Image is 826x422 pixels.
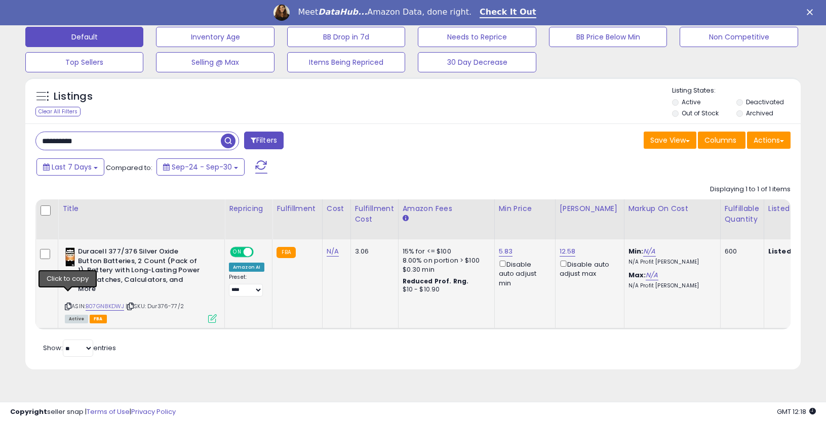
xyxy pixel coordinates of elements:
button: Last 7 Days [36,158,104,176]
span: FBA [90,315,107,323]
div: Disable auto adjust max [560,259,616,278]
strong: Copyright [10,407,47,416]
div: Fulfillment Cost [355,203,394,225]
div: Close [807,9,817,15]
button: Inventory Age [156,27,274,47]
a: Terms of Use [87,407,130,416]
span: All listings currently available for purchase on Amazon [65,315,88,323]
span: Show: entries [43,343,116,353]
img: 411+10s797L._SL40_.jpg [65,247,75,267]
div: Disable auto adjust min [499,259,547,288]
button: BB Drop in 7d [287,27,405,47]
button: Sep-24 - Sep-30 [156,158,245,176]
div: Meet Amazon Data, done right. [298,7,471,17]
div: Min Price [499,203,551,214]
div: $0.30 min [403,265,487,274]
div: 15% for <= $100 [403,247,487,256]
p: Listing States: [672,86,801,96]
label: Out of Stock [682,109,719,117]
a: Check It Out [480,7,536,18]
button: BB Price Below Min [549,27,667,47]
span: ON [231,248,244,257]
div: $10 - $10.90 [403,285,487,294]
p: N/A Profit [PERSON_NAME] [628,282,713,289]
button: Items Being Repriced [287,52,405,72]
div: Preset: [229,274,264,297]
span: 2025-10-14 12:18 GMT [777,407,816,416]
div: 3.06 [355,247,390,256]
span: Sep-24 - Sep-30 [172,162,232,172]
button: Actions [747,132,791,149]
div: Fulfillable Quantity [725,203,760,225]
a: N/A [646,270,658,280]
p: N/A Profit [PERSON_NAME] [628,259,713,266]
div: Title [62,203,220,214]
button: Columns [698,132,745,149]
a: Privacy Policy [131,407,176,416]
button: Save View [644,132,696,149]
button: Default [25,27,143,47]
small: Amazon Fees. [403,214,409,223]
label: Archived [746,109,773,117]
b: Reduced Prof. Rng. [403,277,469,285]
span: Compared to: [106,163,152,173]
div: Amazon AI [229,263,264,272]
a: N/A [643,246,655,257]
span: Columns [704,135,736,145]
a: B07GN8KDWJ [86,302,124,311]
div: Fulfillment [277,203,318,214]
div: 8.00% on portion > $100 [403,256,487,265]
a: 5.83 [499,246,513,257]
label: Active [682,98,700,106]
div: Displaying 1 to 1 of 1 items [710,185,791,194]
a: N/A [327,246,339,257]
b: Min: [628,246,644,256]
button: Top Sellers [25,52,143,72]
button: 30 Day Decrease [418,52,536,72]
div: 600 [725,247,756,256]
label: Deactivated [746,98,784,106]
div: Amazon Fees [403,203,490,214]
b: Listed Price: [768,246,814,256]
b: Duracell 377/376 Silver Oxide Button Batteries, 2 Count (Pack of 1), Battery with Long-Lasting Po... [78,247,201,297]
img: Profile image for Georgie [273,5,290,21]
div: Clear All Filters [35,107,81,116]
span: Last 7 Days [52,162,92,172]
span: | SKU: Dur376-77/2 [126,302,184,310]
small: FBA [277,247,295,258]
b: Max: [628,270,646,280]
div: [PERSON_NAME] [560,203,620,214]
div: Markup on Cost [628,203,716,214]
div: ASIN: [65,247,217,322]
h5: Listings [54,90,93,104]
i: DataHub... [318,7,367,17]
a: 12.58 [560,246,576,257]
button: Filters [244,132,284,149]
th: The percentage added to the cost of goods (COGS) that forms the calculator for Min & Max prices. [624,199,720,239]
button: Selling @ Max [156,52,274,72]
div: Cost [327,203,346,214]
div: seller snap | | [10,407,176,417]
div: Repricing [229,203,268,214]
button: Needs to Reprice [418,27,536,47]
button: Non Competitive [680,27,798,47]
span: OFF [252,248,268,257]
